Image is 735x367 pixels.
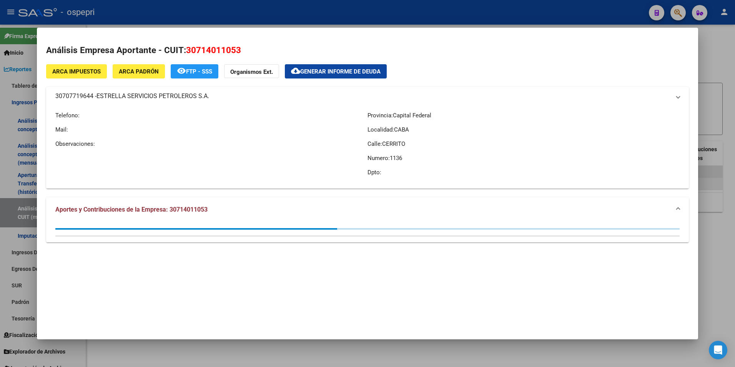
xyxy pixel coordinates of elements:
[394,126,409,133] span: CABA
[46,222,689,242] div: Aportes y Contribuciones de la Empresa: 30714011053
[46,105,689,189] div: 30707719644 -ESTRELLA SERVICIOS PETROLEROS S.A.
[367,125,680,134] p: Localidad:
[113,64,165,78] button: ARCA Padrón
[367,111,680,120] p: Provincia:
[367,168,680,177] p: Dpto:
[186,45,241,55] span: 30714011053
[55,92,671,101] mat-panel-title: 30707719644 -
[55,206,208,213] span: Aportes y Contribuciones de la Empresa: 30714011053
[300,68,381,75] span: Generar informe de deuda
[55,111,367,120] p: Telefono:
[46,64,107,78] button: ARCA Impuestos
[390,155,402,162] span: 1136
[224,64,279,78] button: Organismos Ext.
[96,92,209,101] span: ESTRELLA SERVICIOS PETROLEROS S.A.
[177,66,186,75] mat-icon: remove_red_eye
[393,112,431,119] span: Capital Federal
[46,197,689,222] mat-expansion-panel-header: Aportes y Contribuciones de la Empresa: 30714011053
[291,66,300,75] mat-icon: cloud_download
[46,44,689,57] h2: Análisis Empresa Aportante - CUIT:
[709,341,727,359] div: Open Intercom Messenger
[367,140,680,148] p: Calle:
[55,125,367,134] p: Mail:
[119,68,159,75] span: ARCA Padrón
[285,64,387,78] button: Generar informe de deuda
[367,154,680,162] p: Numero:
[55,140,367,148] p: Observaciones:
[52,68,101,75] span: ARCA Impuestos
[230,68,273,75] strong: Organismos Ext.
[382,140,405,147] span: CERRITO
[46,87,689,105] mat-expansion-panel-header: 30707719644 -ESTRELLA SERVICIOS PETROLEROS S.A.
[171,64,218,78] button: FTP - SSS
[186,68,212,75] span: FTP - SSS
